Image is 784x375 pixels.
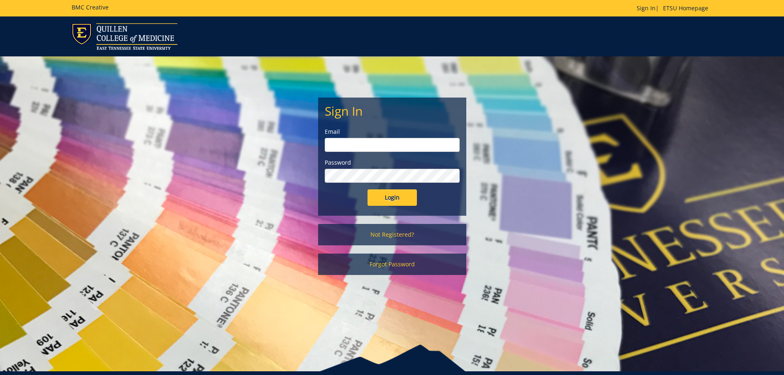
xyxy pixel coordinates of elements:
p: | [637,4,712,12]
h5: BMC Creative [72,4,109,10]
a: Not Registered? [318,224,466,245]
label: Password [325,158,460,167]
input: Login [368,189,417,206]
a: Sign In [637,4,656,12]
label: Email [325,128,460,136]
img: ETSU logo [72,23,177,50]
h2: Sign In [325,104,460,118]
a: ETSU Homepage [659,4,712,12]
a: Forgot Password [318,254,466,275]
